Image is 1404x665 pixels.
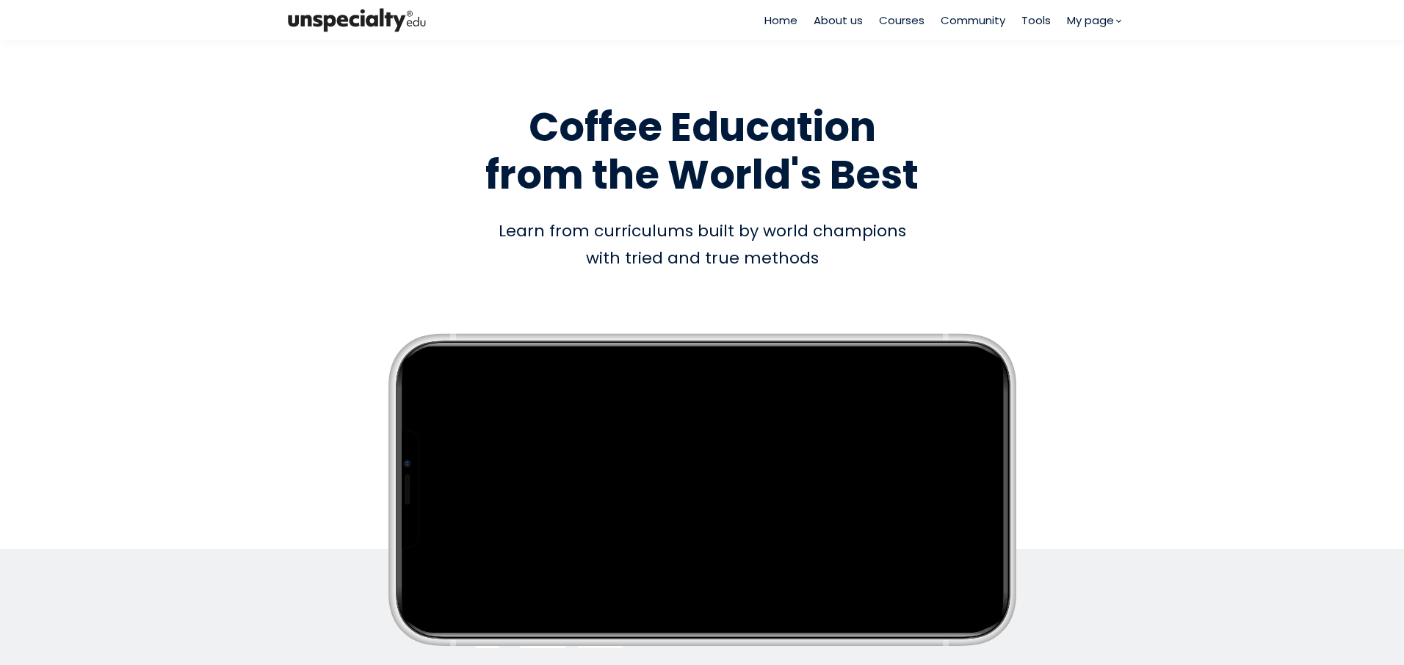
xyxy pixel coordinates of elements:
a: Courses [879,12,924,29]
a: Home [764,12,797,29]
a: Community [941,12,1005,29]
a: My page [1067,12,1121,29]
a: Tools [1021,12,1051,29]
span: My page [1067,12,1114,29]
div: Learn from curriculums built by world champions with tried and true methods [283,217,1121,272]
img: bc390a18feecddb333977e298b3a00a1.png [283,5,430,35]
h1: Coffee Education from the World's Best [283,103,1121,199]
a: About us [814,12,863,29]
